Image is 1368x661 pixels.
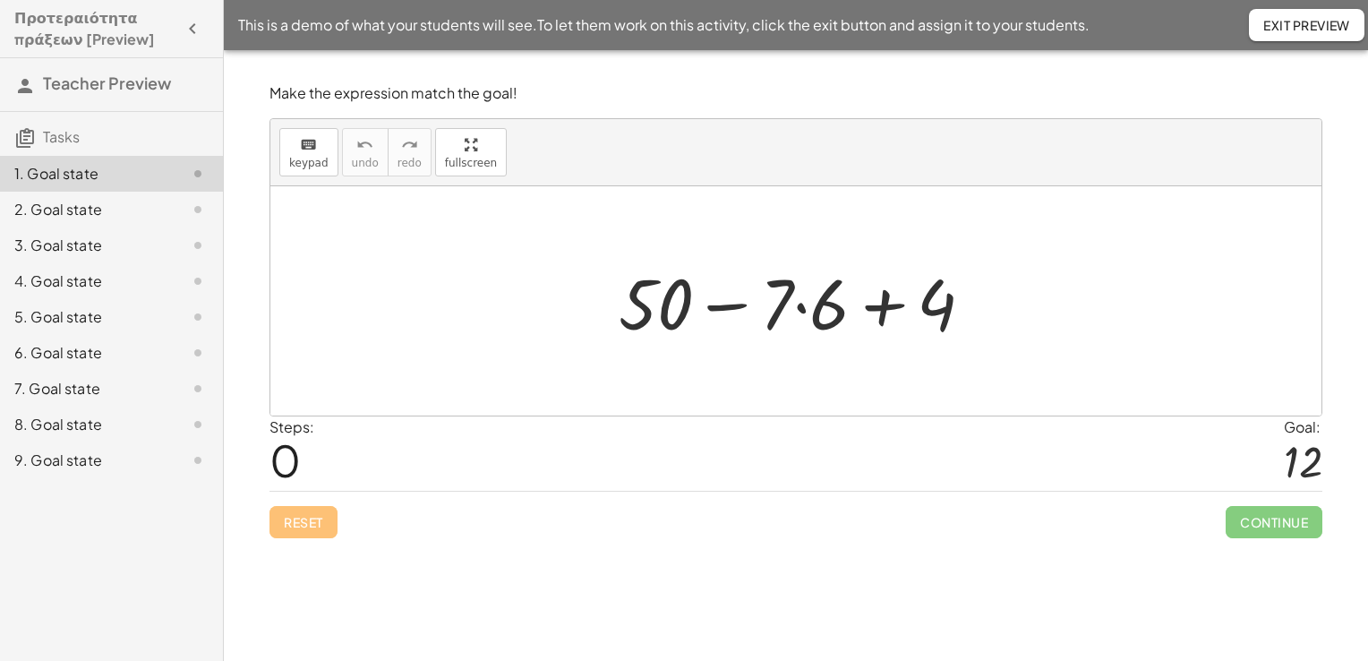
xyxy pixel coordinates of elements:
i: Task not started. [187,414,209,435]
i: Task not started. [187,199,209,220]
div: 3. Goal state [14,235,158,256]
i: Task not started. [187,306,209,328]
span: fullscreen [445,157,497,169]
div: Goal: [1284,416,1322,438]
i: Task not started. [187,378,209,399]
div: 9. Goal state [14,450,158,471]
span: Teacher Preview [43,73,171,93]
h4: Προτεραιότητα πράξεων [Preview] [14,7,176,50]
i: Task not started. [187,270,209,292]
span: Exit Preview [1263,17,1350,33]
span: undo [352,157,379,169]
span: Tasks [43,127,80,146]
i: Task not started. [187,342,209,364]
i: Task not started. [187,235,209,256]
div: 4. Goal state [14,270,158,292]
i: Task not started. [187,450,209,471]
span: keypad [289,157,329,169]
i: keyboard [300,134,317,156]
span: redo [398,157,422,169]
span: 0 [269,433,301,487]
i: Task not started. [187,163,209,185]
button: undoundo [342,128,389,176]
div: 6. Goal state [14,342,158,364]
div: 1. Goal state [14,163,158,185]
div: 5. Goal state [14,306,158,328]
i: undo [356,134,373,156]
span: This is a demo of what your students will see. To let them work on this activity, click the exit ... [238,14,1090,36]
div: 2. Goal state [14,199,158,220]
div: 7. Goal state [14,378,158,399]
button: keyboardkeypad [279,128,338,176]
div: 8. Goal state [14,414,158,435]
label: Steps: [269,417,314,436]
button: fullscreen [435,128,507,176]
button: Exit Preview [1249,9,1364,41]
p: Make the expression match the goal! [269,83,1322,104]
i: redo [401,134,418,156]
button: redoredo [388,128,432,176]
